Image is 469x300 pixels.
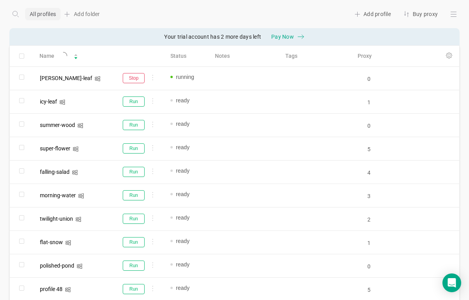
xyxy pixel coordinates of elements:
span: ready [176,120,202,128]
div: profile 48 [40,286,63,292]
span: ready [176,237,202,245]
input: Search for proxy... [367,123,371,129]
button: Stop [123,73,145,83]
input: Search for proxy... [367,99,371,105]
div: Buy proxy [400,8,441,20]
span: Your trial account has 2 more days left [164,33,261,41]
button: Run [123,261,145,271]
i: icon: windows [73,146,79,152]
span: Status [170,52,186,60]
button: Run [123,214,145,224]
span: twilight-union [40,216,73,222]
span: Pay Now [271,33,294,41]
div: icy-leaf [40,99,57,104]
i: icon: windows [72,170,78,175]
input: Search for proxy... [367,76,371,82]
span: Proxy [358,52,372,60]
span: super-flower [40,145,70,152]
button: Run [123,96,145,107]
i: icon: windows [78,193,84,199]
span: Name [39,52,54,60]
i: icon: windows [77,123,83,129]
span: Notes [215,52,230,60]
i: icon: windows [65,287,71,293]
button: Run [123,143,145,154]
input: Search for proxy... [367,287,371,293]
span: ready [176,96,202,104]
span: ready [176,143,202,151]
div: [PERSON_NAME]-leaf [40,75,92,81]
i: icon: loading [59,52,67,60]
button: Run [123,167,145,177]
input: Search for proxy... [367,170,371,176]
div: Add profile [351,8,394,20]
i: icon: caret-down [74,56,78,58]
i: icon: windows [75,216,81,222]
i: icon: windows [65,240,71,246]
span: running [176,73,202,81]
span: ready [176,261,202,268]
button: Run [123,284,145,294]
span: Tags [285,52,297,60]
i: icon: windows [77,263,82,269]
i: icon: windows [59,99,65,105]
span: ready [176,284,202,292]
input: Search for proxy... [367,263,371,270]
span: polished-pond [40,262,74,269]
input: Search for proxy... [367,240,371,246]
div: Sort [73,53,78,58]
span: falling-salad [40,169,70,175]
button: Run [123,120,145,130]
span: Add folder [74,10,100,18]
span: ready [176,167,202,175]
div: All profiles [25,8,61,20]
button: Run [123,237,145,247]
input: Search for proxy... [367,193,371,199]
span: morning-water [40,192,76,198]
input: Search for proxy... [367,146,371,152]
button: Run [123,190,145,200]
div: flat-snow [40,239,63,245]
span: ready [176,214,202,221]
span: ready [176,190,202,198]
input: Search for proxy... [367,216,371,223]
i: icon: windows [95,76,100,82]
i: icon: caret-up [74,53,78,55]
div: summer-wood [40,122,75,128]
div: Open Intercom Messenger [442,273,461,292]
